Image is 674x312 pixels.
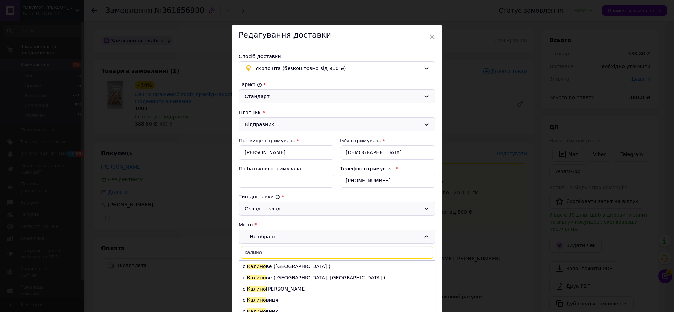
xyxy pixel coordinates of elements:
div: Місто [239,221,435,228]
label: Телефон отримувача [340,166,395,171]
span: Калино [247,264,266,269]
span: Калино [247,275,266,280]
div: Склад - склад [245,205,421,212]
span: × [429,31,435,43]
span: Калино [247,286,266,292]
span: Укрпошта (безкоштовно від 900 ₴) [255,65,421,72]
input: +380 [340,174,435,188]
li: с. виця [239,294,435,306]
div: Стандарт [245,93,421,100]
label: Ім'я отримувача [340,138,382,143]
div: Редагування доставки [232,25,442,46]
span: Калино [247,297,266,303]
div: Тариф [239,81,435,88]
div: Спосіб доставки [239,53,435,60]
input: Знайти [241,246,433,259]
li: с. ве ([GEOGRAPHIC_DATA], [GEOGRAPHIC_DATA].) [239,272,435,283]
li: с. [PERSON_NAME] [239,283,435,294]
li: с. ве ([GEOGRAPHIC_DATA].) [239,261,435,272]
div: Тип доставки [239,193,435,200]
div: -- Не обрано -- [239,230,435,244]
div: Відправник [245,121,421,128]
label: По батькові отримувача [239,166,301,171]
label: Прізвище отримувача [239,138,296,143]
div: Платник [239,109,435,116]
